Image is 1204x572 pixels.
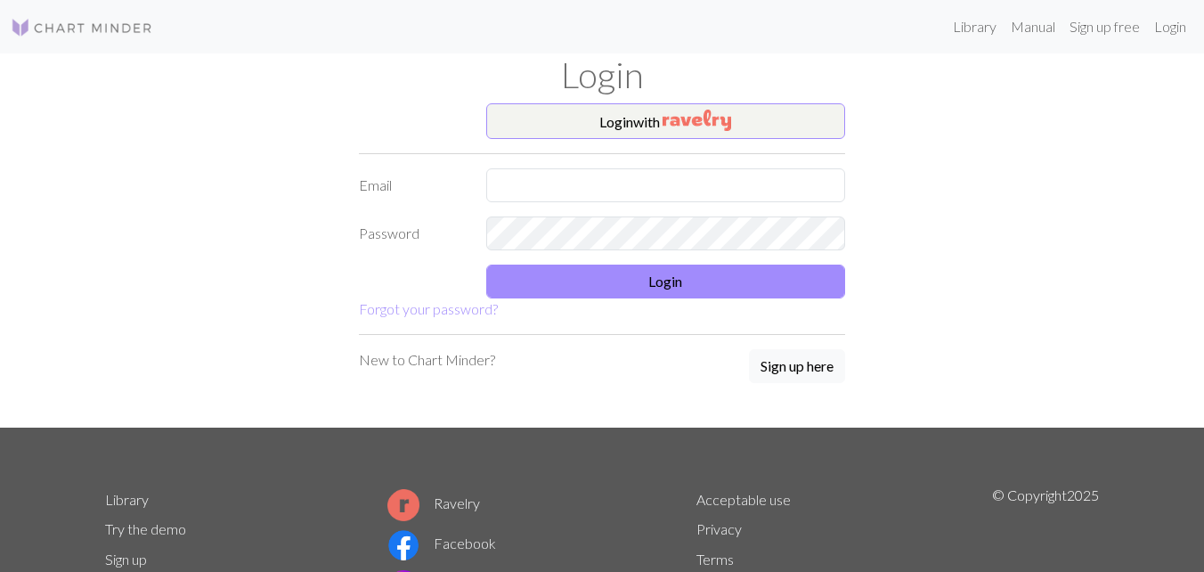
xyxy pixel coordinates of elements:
img: Ravelry logo [387,489,419,521]
a: Terms [696,551,734,568]
a: Try the demo [105,520,186,537]
a: Acceptable use [696,491,791,508]
h1: Login [94,53,1110,96]
img: Ravelry [663,110,731,131]
button: Sign up here [749,349,845,383]
a: Privacy [696,520,742,537]
a: Sign up here [749,349,845,385]
a: Login [1147,9,1193,45]
a: Forgot your password? [359,300,498,317]
a: Manual [1004,9,1062,45]
a: Sign up free [1062,9,1147,45]
a: Ravelry [387,494,480,511]
p: New to Chart Minder? [359,349,495,371]
a: Library [946,9,1004,45]
button: Loginwith [486,103,846,139]
img: Facebook logo [387,529,419,561]
label: Password [348,217,476,250]
a: Library [105,491,149,508]
a: Sign up [105,551,147,568]
label: Email [348,168,476,202]
a: Facebook [387,535,496,552]
button: Login [486,265,846,298]
img: Logo [11,17,153,38]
